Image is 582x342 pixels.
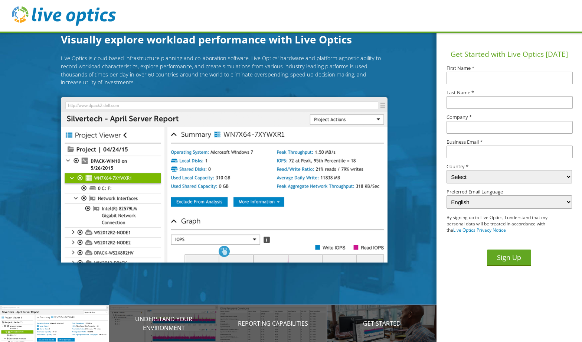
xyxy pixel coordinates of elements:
[447,189,572,194] label: Preferred Email Language
[447,66,572,71] label: First Name *
[439,49,579,60] h1: Get Started with Live Optics [DATE]
[61,54,388,86] p: Live Optics is cloud based infrastructure planning and collaboration software. Live Optics' hardw...
[61,97,388,263] img: Introducing Live Optics
[327,319,436,328] p: Get Started
[447,115,572,120] label: Company *
[61,32,388,47] h1: Visually explore workload performance with Live Optics
[447,215,560,233] p: By signing up to Live Optics, I understand that my personal data will be treated in accordance wi...
[447,140,572,144] label: Business Email *
[12,6,116,26] img: live_optics_svg.svg
[447,164,572,169] label: Country *
[487,250,531,266] button: Sign Up
[447,90,572,95] label: Last Name *
[453,227,506,233] a: Live Optics Privacy Notice
[109,315,218,332] p: Understand your environment
[218,319,327,328] p: Reporting Capabilities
